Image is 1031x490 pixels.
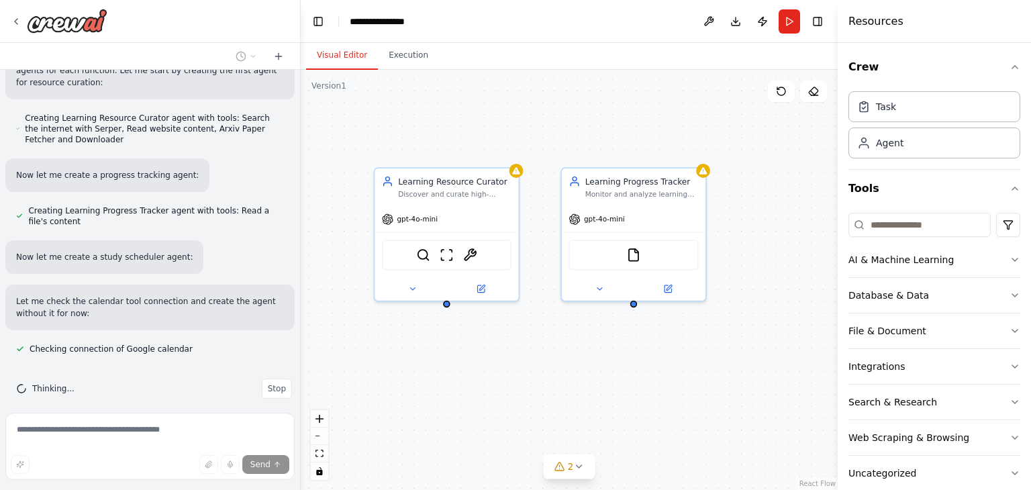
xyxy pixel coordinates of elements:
[16,295,284,320] p: Let me check the calendar tool connection and create the agent without it for now:
[544,454,595,479] button: 2
[448,282,513,296] button: Open in side panel
[848,313,1020,348] button: File & Document
[876,136,903,150] div: Agent
[463,248,477,262] img: ArxivPaperTool
[311,462,328,480] button: toggle interactivity
[16,169,199,181] p: Now let me create a progress tracking agent:
[350,15,417,28] nav: breadcrumb
[808,12,827,31] button: Hide right sidebar
[848,48,1020,86] button: Crew
[311,428,328,445] button: zoom out
[635,282,701,296] button: Open in side panel
[560,167,707,301] div: Learning Progress TrackerMonitor and analyze learning progress for {subject} by tracking completi...
[848,242,1020,277] button: AI & Machine Learning
[28,205,284,227] span: Creating Learning Progress Tracker agent with tools: Read a file's content
[799,480,836,487] a: React Flow attribution
[30,344,193,354] span: Checking connection of Google calendar
[306,42,378,70] button: Visual Editor
[311,410,328,428] button: zoom in
[32,383,75,394] span: Thinking...
[848,86,1020,169] div: Crew
[311,81,346,91] div: Version 1
[309,12,328,31] button: Hide left sidebar
[848,360,905,373] div: Integrations
[848,420,1020,455] button: Web Scraping & Browsing
[311,445,328,462] button: fit view
[250,459,271,470] span: Send
[230,48,262,64] button: Switch to previous chat
[416,248,430,262] img: SerperDevTool
[398,175,511,187] div: Learning Resource Curator
[378,42,439,70] button: Execution
[398,189,511,199] div: Discover and curate high-quality, personalized learning resources for {subject} based on the lear...
[848,385,1020,420] button: Search & Research
[374,167,520,301] div: Learning Resource CuratorDiscover and curate high-quality, personalized learning resources for {s...
[585,189,699,199] div: Monitor and analyze learning progress for {subject} by tracking completion rates, time spent, qui...
[199,455,218,474] button: Upload files
[848,170,1020,207] button: Tools
[584,215,625,224] span: gpt-4o-mini
[25,113,284,145] span: Creating Learning Resource Curator agent with tools: Search the internet with Serper, Read websit...
[876,100,896,113] div: Task
[268,383,286,394] span: Stop
[262,379,292,399] button: Stop
[568,460,574,473] span: 2
[268,48,289,64] button: Start a new chat
[627,248,641,262] img: FileReadTool
[11,455,30,474] button: Improve this prompt
[221,455,240,474] button: Click to speak your automation idea
[585,175,699,187] div: Learning Progress Tracker
[27,9,107,33] img: Logo
[848,431,969,444] div: Web Scraping & Browsing
[242,455,289,474] button: Send
[848,289,929,302] div: Database & Data
[848,349,1020,384] button: Integrations
[16,52,284,89] p: Now I'll create the learning management crew with specialized agents for each function. Let me st...
[848,467,916,480] div: Uncategorized
[848,395,937,409] div: Search & Research
[311,410,328,480] div: React Flow controls
[16,251,193,263] p: Now let me create a study scheduler agent:
[848,253,954,266] div: AI & Machine Learning
[848,278,1020,313] button: Database & Data
[848,13,903,30] h4: Resources
[440,248,454,262] img: ScrapeWebsiteTool
[397,215,438,224] span: gpt-4o-mini
[848,324,926,338] div: File & Document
